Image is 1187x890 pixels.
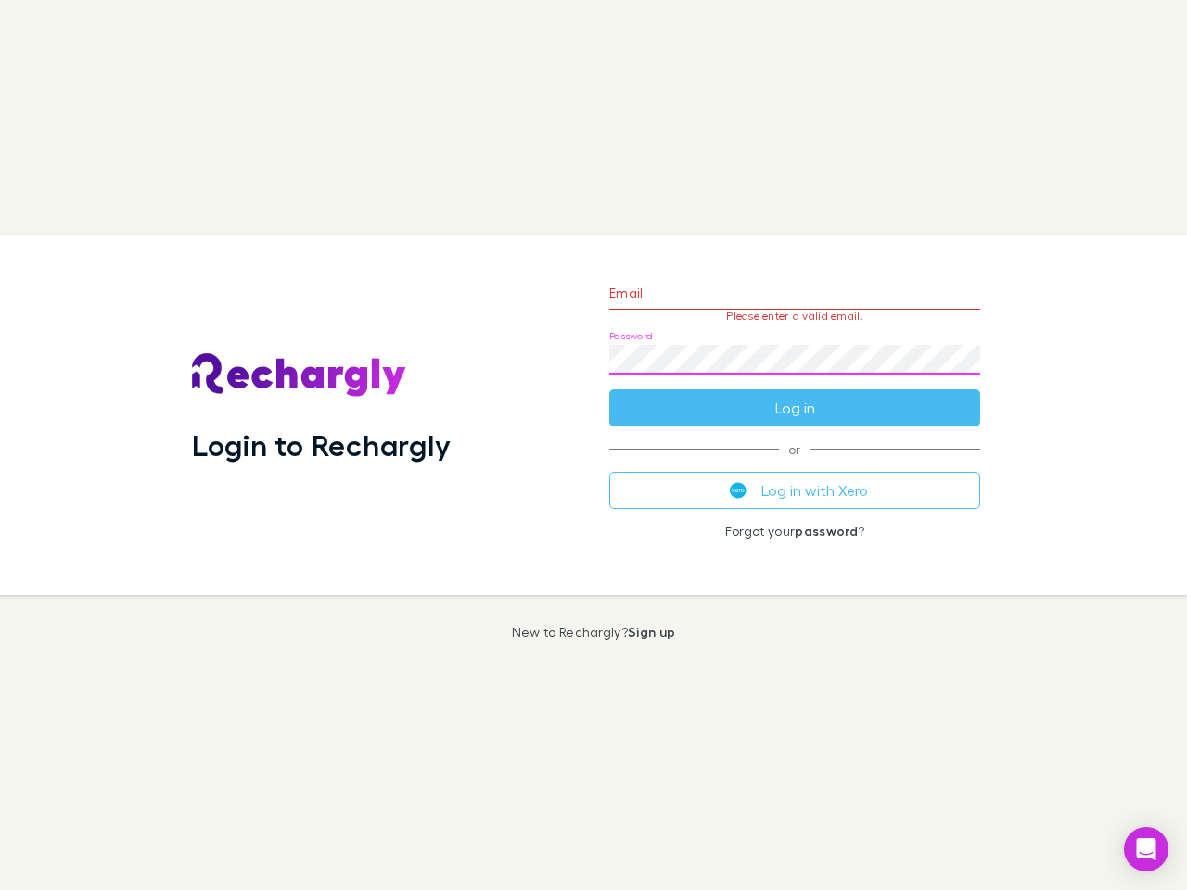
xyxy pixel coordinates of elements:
[192,353,407,398] img: Rechargly's Logo
[609,449,980,450] span: or
[512,625,676,640] p: New to Rechargly?
[609,310,980,323] p: Please enter a valid email.
[1124,827,1168,871] div: Open Intercom Messenger
[795,523,858,539] a: password
[609,329,653,343] label: Password
[609,389,980,426] button: Log in
[609,472,980,509] button: Log in with Xero
[609,524,980,539] p: Forgot your ?
[730,482,747,499] img: Xero's logo
[628,624,675,640] a: Sign up
[192,427,451,463] h1: Login to Rechargly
